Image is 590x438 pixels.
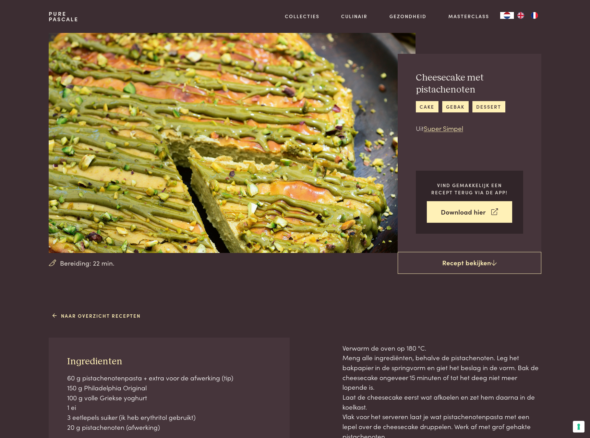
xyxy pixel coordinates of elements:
[416,72,523,96] h2: Cheesecake met pistachenoten
[60,258,115,268] span: Bereiding: 22 min.
[528,12,541,19] a: FR
[389,13,426,20] a: Gezondheid
[427,182,512,196] p: Vind gemakkelijk een recept terug via de app!
[514,12,541,19] ul: Language list
[49,33,415,253] img: Cheesecake met pistachenoten
[448,13,489,20] a: Masterclass
[341,13,368,20] a: Culinair
[67,357,122,366] span: Ingredienten
[514,12,528,19] a: EN
[500,12,541,19] aside: Language selected: Nederlands
[52,312,141,319] a: Naar overzicht recepten
[285,13,320,20] a: Collecties
[442,101,469,112] a: gebak
[500,12,514,19] div: Language
[416,101,438,112] a: cake
[427,201,512,223] a: Download hier
[472,101,505,112] a: dessert
[500,12,514,19] a: NL
[67,373,272,432] p: 60 g pistachenotenpasta + extra voor de afwerking (tip) 150 g Philadelphia Original 100 g volle G...
[416,123,523,133] p: Uit
[424,123,463,133] a: Super Simpel
[398,252,541,274] a: Recept bekijken
[49,11,79,22] a: PurePascale
[573,421,585,433] button: Uw voorkeuren voor toestemming voor trackingtechnologieën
